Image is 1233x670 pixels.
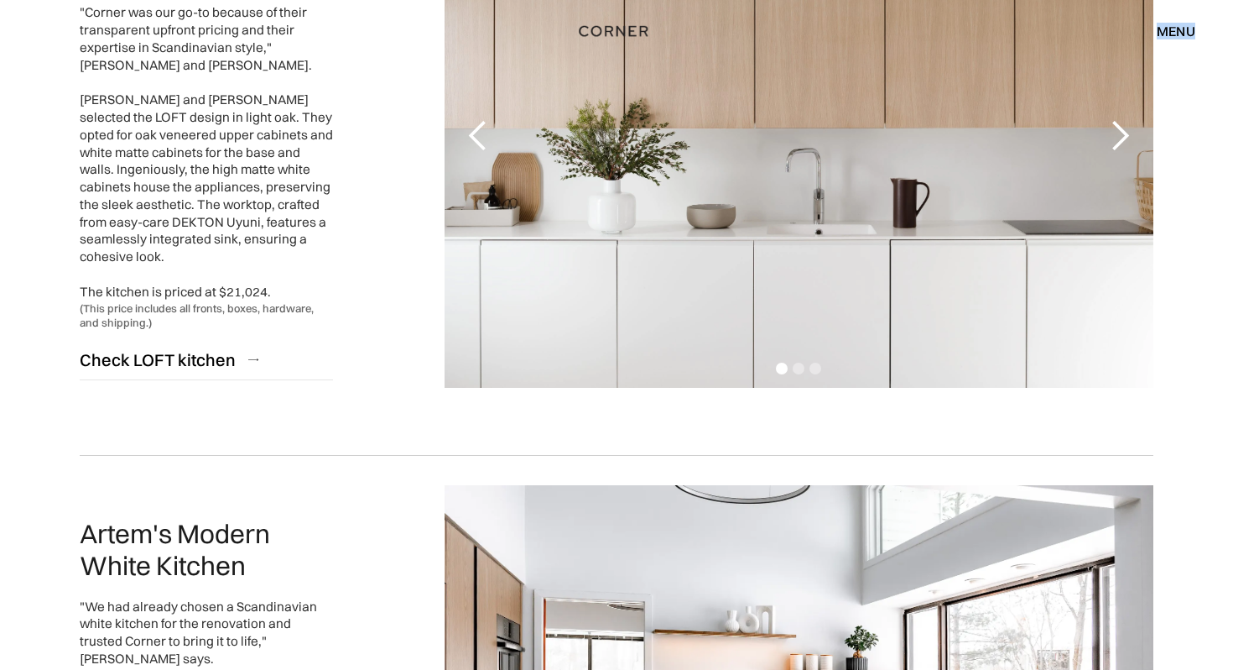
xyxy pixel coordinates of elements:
div: menu [1140,17,1195,45]
div: Check LOFT kitchen [80,348,236,371]
div: "Corner was our go-to because of their transparent upfront pricing and their expertise in Scandin... [80,4,333,301]
a: home [566,20,667,42]
a: Check LOFT kitchen [80,339,333,380]
div: (This price includes all fronts, boxes, hardware, and shipping.) [80,301,333,331]
h2: Artem's Modern White Kitchen [80,518,333,582]
div: Show slide 2 of 3 [793,363,804,374]
div: Show slide 3 of 3 [809,363,821,374]
div: menu [1157,24,1195,38]
div: Show slide 1 of 3 [776,363,788,374]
